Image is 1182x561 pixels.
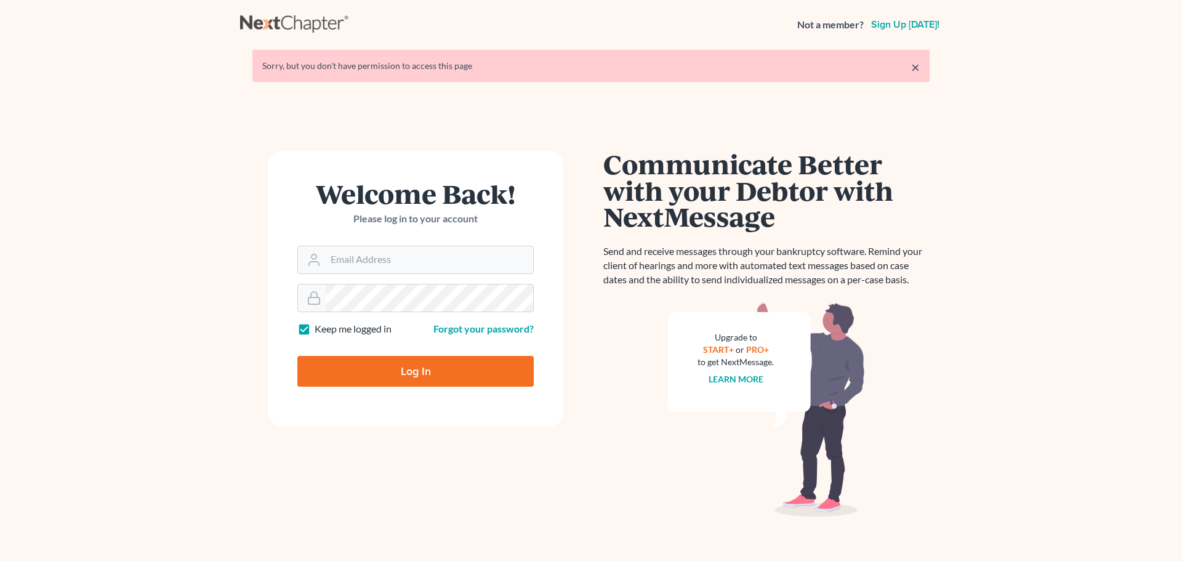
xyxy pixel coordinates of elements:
h1: Communicate Better with your Debtor with NextMessage [603,151,930,230]
p: Send and receive messages through your bankruptcy software. Remind your client of hearings and mo... [603,244,930,287]
a: PRO+ [746,344,769,355]
h1: Welcome Back! [297,180,534,207]
div: to get NextMessage. [698,356,774,368]
a: Forgot your password? [433,323,534,334]
div: Sorry, but you don't have permission to access this page [262,60,920,72]
a: START+ [703,344,734,355]
input: Email Address [326,246,533,273]
input: Log In [297,356,534,387]
span: or [736,344,744,355]
a: Learn more [709,374,763,384]
img: nextmessage_bg-59042aed3d76b12b5cd301f8e5b87938c9018125f34e5fa2b7a6b67550977c72.svg [668,302,865,517]
p: Please log in to your account [297,212,534,226]
a: Sign up [DATE]! [869,20,942,30]
strong: Not a member? [797,18,864,32]
label: Keep me logged in [315,322,392,336]
div: Upgrade to [698,331,774,344]
a: × [911,60,920,75]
